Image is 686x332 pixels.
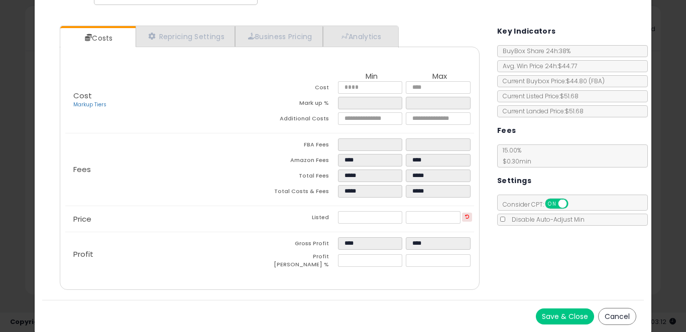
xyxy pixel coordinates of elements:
[498,92,579,100] span: Current Listed Price: $51.68
[566,77,605,85] span: $44.80
[270,112,338,128] td: Additional Costs
[270,237,338,253] td: Gross Profit
[497,25,556,38] h5: Key Indicators
[497,124,516,137] h5: Fees
[270,97,338,112] td: Mark up %
[65,92,270,109] p: Cost
[497,175,531,187] h5: Settings
[270,211,338,227] td: Listed
[270,154,338,170] td: Amazon Fees
[498,62,577,70] span: Avg. Win Price 24h: $44.77
[270,138,338,154] td: FBA Fees
[270,185,338,201] td: Total Costs & Fees
[598,308,636,325] button: Cancel
[498,77,605,85] span: Current Buybox Price:
[65,165,270,174] p: Fees
[507,215,585,224] span: Disable Auto-Adjust Min
[589,77,605,85] span: ( FBA )
[65,215,270,223] p: Price
[73,101,106,108] a: Markup Tiers
[60,28,135,48] a: Costs
[270,170,338,185] td: Total Fees
[270,81,338,97] td: Cost
[406,72,474,81] th: Max
[498,47,570,55] span: BuyBox Share 24h: 38%
[235,26,323,47] a: Business Pricing
[498,107,584,115] span: Current Landed Price: $51.68
[136,26,235,47] a: Repricing Settings
[498,200,582,209] span: Consider CPT:
[323,26,397,47] a: Analytics
[536,308,594,324] button: Save & Close
[65,250,270,258] p: Profit
[338,72,406,81] th: Min
[270,253,338,271] td: Profit [PERSON_NAME] %
[498,146,531,165] span: 15.00 %
[546,200,558,208] span: ON
[498,157,531,165] span: $0.30 min
[566,200,583,208] span: OFF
